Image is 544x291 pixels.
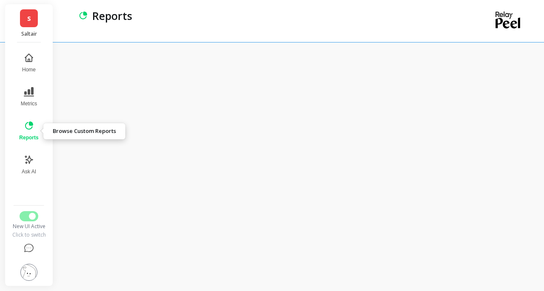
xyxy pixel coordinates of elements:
button: Ask AI [14,150,43,180]
img: profile picture [20,264,37,281]
button: Metrics [14,82,43,112]
button: Settings [11,259,47,286]
iframe: Omni Embed [71,59,527,274]
span: Home [22,66,36,73]
p: Saltair [14,31,45,37]
span: Metrics [21,100,37,107]
button: Help [11,238,47,259]
button: Home [14,48,43,78]
button: Reports [14,116,43,146]
p: Reports [92,8,132,23]
span: Ask AI [22,168,36,175]
button: Switch to Legacy UI [20,211,38,221]
span: Reports [19,134,38,141]
div: Click to switch [11,232,47,238]
span: S [27,14,31,23]
div: New UI Active [11,223,47,230]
